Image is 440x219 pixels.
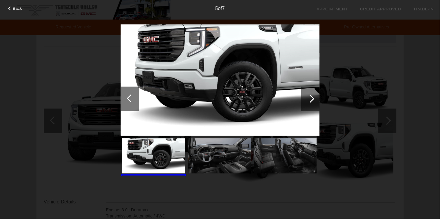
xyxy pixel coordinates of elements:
[254,138,317,173] img: 7.jpg
[13,6,22,11] span: Back
[413,7,434,11] a: Trade-In
[222,6,225,11] span: 7
[317,7,348,11] a: Appointment
[188,138,251,173] img: 6.jpg
[122,138,185,173] img: 5.jpg
[121,24,320,136] img: 5.jpg
[360,7,401,11] a: Credit Approved
[215,6,218,11] span: 5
